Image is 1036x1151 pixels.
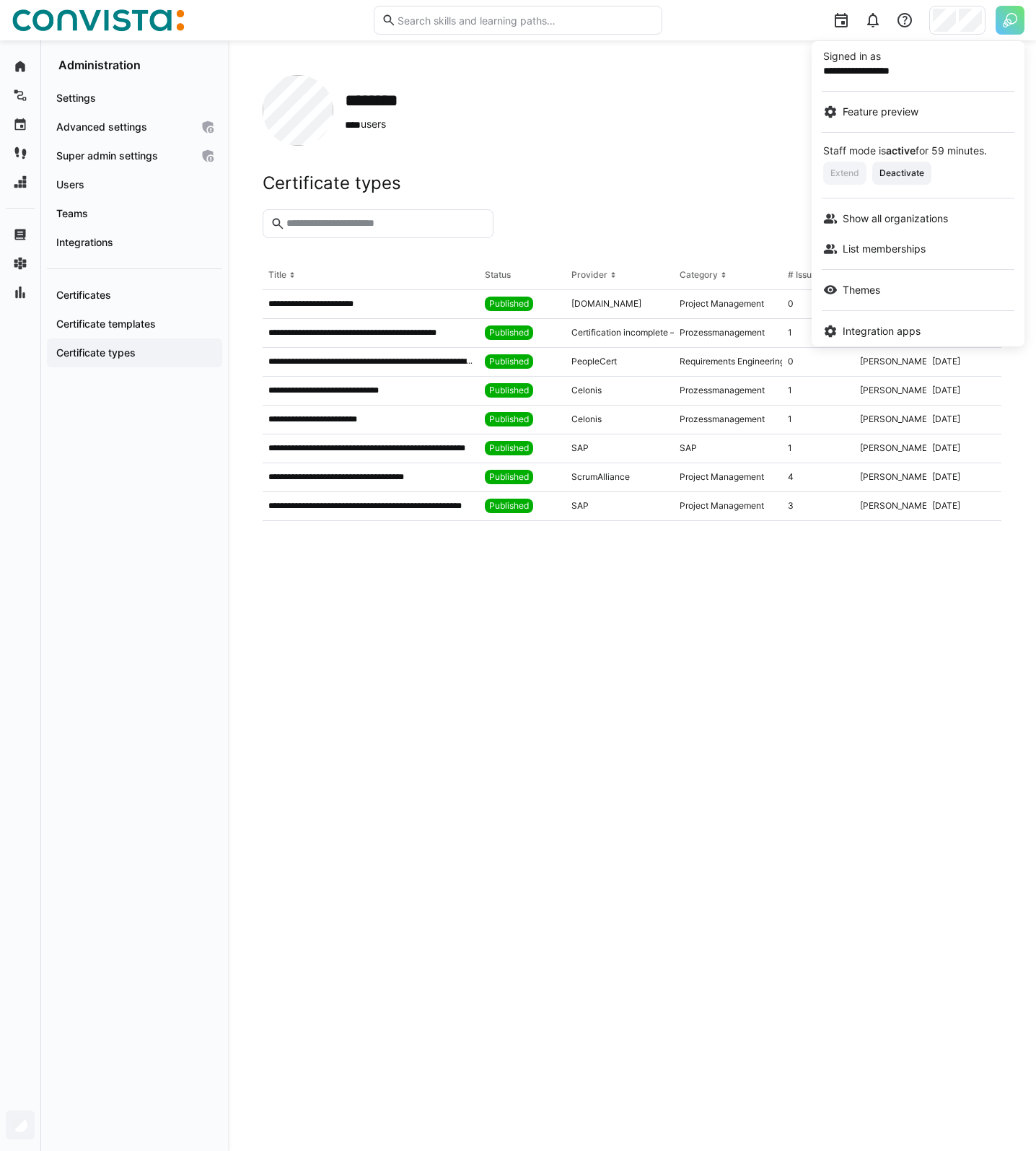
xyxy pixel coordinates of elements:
span: Extend [829,167,861,179]
button: Deactivate [872,162,931,185]
p: Signed in as [823,49,1013,64]
button: Extend [823,162,866,185]
span: Themes [843,283,880,297]
strong: active [886,144,916,157]
div: Staff mode is for 59 minutes. [823,146,1013,156]
span: List memberships [843,242,926,256]
span: Deactivate [878,167,926,179]
span: Show all organizations [843,211,948,226]
span: Integration apps [843,324,921,338]
span: Feature preview [843,105,918,119]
